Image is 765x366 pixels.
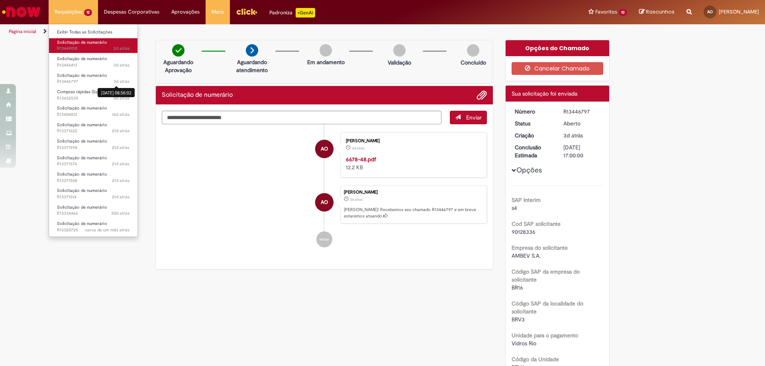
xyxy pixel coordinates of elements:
div: Opções do Chamado [506,40,610,56]
span: Enviar [466,114,482,121]
span: 3d atrás [350,197,363,202]
a: Aberto R13432530 : Compras rápidas (Speed Buy) [49,88,137,102]
b: Empresa do solicitante [512,244,568,251]
img: img-circle-grey.png [467,44,479,57]
span: s4 [512,204,517,211]
dt: Conclusão Estimada [509,143,558,159]
span: 3d atrás [352,146,365,151]
span: Solicitação de numerário [57,39,107,45]
span: BRV3 [512,316,525,323]
span: 30d atrás [111,210,129,216]
span: AO [707,9,713,14]
span: Compras rápidas (Speed Buy) [57,89,115,95]
span: Solicitação de numerário [57,188,107,194]
span: Solicitação de numerário [57,171,107,177]
a: 6678-48.pdf [346,156,376,163]
span: 21d atrás [112,161,129,167]
span: 12 [84,9,92,16]
span: 21d atrás [112,194,129,200]
span: AMBEV S.A. [512,252,541,259]
a: Aberto R13371598 : Solicitação de numerário [49,137,137,152]
b: Código da Unidade [512,356,559,363]
span: 90128336 [512,228,535,235]
a: Aberto R13371574 : Solicitação de numerário [49,154,137,168]
time: 07/08/2025 14:46:50 [112,145,129,151]
ul: Trilhas de página [6,24,504,39]
span: 21d atrás [112,178,129,184]
span: Aprovações [171,8,200,16]
span: 10 [619,9,627,16]
span: cerca de um mês atrás [85,227,129,233]
span: 16d atrás [112,112,129,117]
span: R13432530 [57,95,129,102]
h2: Solicitação de numerário Histórico de tíquete [162,92,233,99]
span: Solicitação de numerário [57,122,107,128]
p: +GenAi [296,8,315,18]
span: R13446797 [57,78,129,85]
b: SAP Interim [512,196,541,204]
span: R13371574 [57,161,129,167]
time: 07/08/2025 14:39:47 [112,178,129,184]
img: img-circle-grey.png [320,44,332,57]
dt: Status [509,119,558,127]
div: Alecsander Filadelpho Coutinho de Oliveira [315,193,333,211]
b: Unidade para o pagamento [512,332,578,339]
span: 3d atrás [114,78,129,84]
time: 07/08/2025 14:43:30 [112,161,129,167]
span: Solicitação de numerário [57,138,107,144]
time: 26/08/2025 08:56:01 [563,132,583,139]
p: Validação [388,59,411,67]
img: ServiceNow [1,4,42,20]
a: Aberto R13446797 : Solicitação de numerário [49,71,137,86]
p: Em andamento [307,58,345,66]
img: click_logo_yellow_360x200.png [236,6,257,18]
img: check-circle-green.png [172,44,184,57]
div: 26/08/2025 08:56:01 [563,131,600,139]
a: Aberto R13371548 : Solicitação de numerário [49,170,137,185]
a: Aberto R13446813 : Solicitação de numerário [49,55,137,69]
span: 2d atrás [114,45,129,51]
span: Solicitação de numerário [57,204,107,210]
span: Solicitação de numerário [57,155,107,161]
span: Solicitação de numerário [57,105,107,111]
span: R13446813 [57,62,129,69]
time: 24/07/2025 14:16:21 [85,227,129,233]
span: Solicitação de numerário [57,56,107,62]
span: Vidros Rio [512,340,536,347]
img: arrow-next.png [246,44,258,57]
span: Solicitação de numerário [57,221,107,227]
span: R13404831 [57,112,129,118]
b: Cod SAP solicitante [512,220,561,227]
span: R13320725 [57,227,129,233]
span: Rascunhos [646,8,675,16]
div: [PERSON_NAME] [346,139,479,143]
div: [DATE] 17:00:00 [563,143,600,159]
a: Aberto R13371622 : Solicitação de numerário [49,121,137,135]
div: Aberto [563,119,600,127]
span: R13334466 [57,210,129,217]
span: 8d atrás [114,95,129,101]
a: Aberto R13371514 : Solicitação de numerário [49,186,137,201]
span: Solicitação de numerário [57,72,107,78]
a: Exibir Todas as Solicitações [49,28,137,37]
button: Enviar [450,111,487,124]
ul: Histórico de tíquete [162,124,487,256]
span: Despesas Corporativas [104,8,159,16]
ul: Requisições [49,24,138,237]
span: Favoritos [595,8,617,16]
span: R13371598 [57,145,129,151]
p: Aguardando atendimento [233,58,271,74]
span: R13449010 [57,45,129,52]
a: Aberto R13404831 : Solicitação de numerário [49,104,137,119]
time: 26/08/2025 15:18:45 [114,45,129,51]
dt: Número [509,108,558,115]
time: 26/08/2025 08:56:01 [350,197,363,202]
p: [PERSON_NAME]! Recebemos seu chamado R13446797 e em breve estaremos atuando. [344,207,483,219]
dt: Criação [509,131,558,139]
span: More [212,8,224,16]
span: AO [321,139,328,159]
div: Alecsander Filadelpho Coutinho de Oliveira [315,140,333,158]
div: [DATE] 08:56:02 [98,88,135,97]
span: Sua solicitação foi enviada [512,90,577,97]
